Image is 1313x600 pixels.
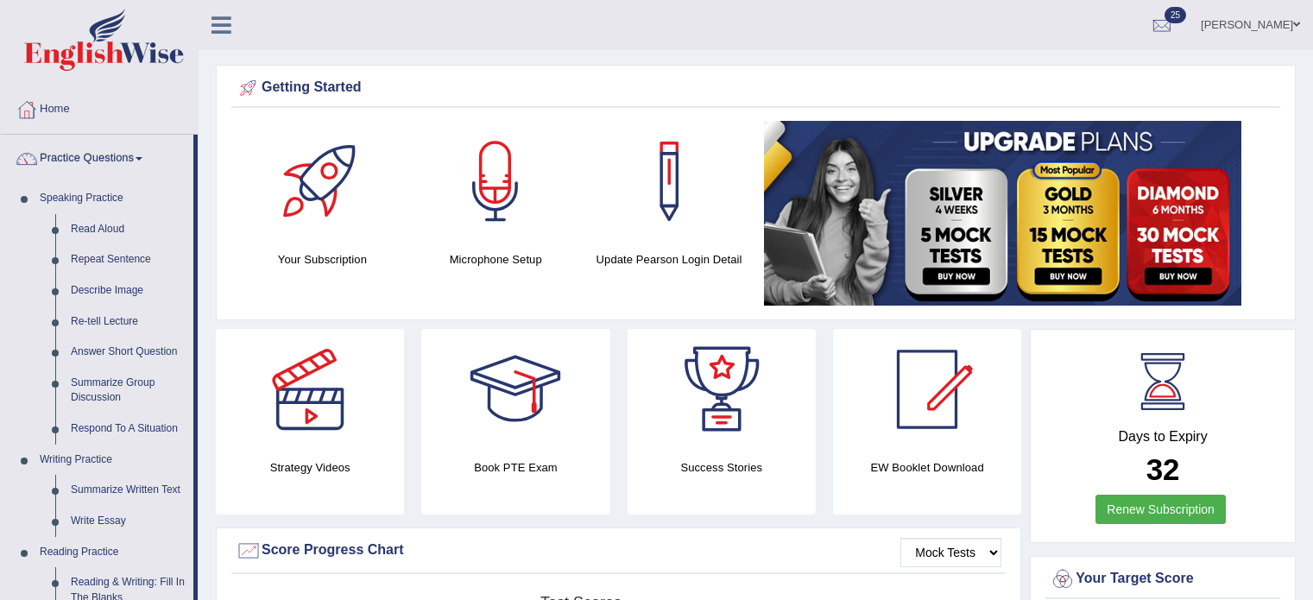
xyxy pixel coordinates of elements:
a: Speaking Practice [32,183,193,214]
h4: Microphone Setup [418,250,574,268]
a: Renew Subscription [1095,495,1226,524]
div: Your Target Score [1050,566,1276,592]
a: Summarize Group Discussion [63,368,193,414]
h4: Days to Expiry [1050,429,1276,445]
a: Repeat Sentence [63,244,193,275]
a: Writing Practice [32,445,193,476]
img: small5.jpg [764,121,1241,306]
h4: Your Subscription [244,250,401,268]
h4: Update Pearson Login Detail [591,250,748,268]
h4: Book PTE Exam [421,458,609,477]
a: Write Essay [63,506,193,537]
div: Score Progress Chart [236,538,1001,564]
span: 25 [1165,7,1186,23]
a: Reading Practice [32,537,193,568]
h4: Strategy Videos [216,458,404,477]
a: Answer Short Question [63,337,193,368]
a: Re-tell Lecture [63,306,193,338]
a: Practice Questions [1,135,193,178]
h4: Success Stories [628,458,816,477]
a: Home [1,85,198,129]
a: Read Aloud [63,214,193,245]
a: Describe Image [63,275,193,306]
h4: EW Booklet Download [833,458,1021,477]
b: 32 [1146,452,1180,486]
div: Getting Started [236,75,1276,101]
a: Respond To A Situation [63,414,193,445]
a: Summarize Written Text [63,475,193,506]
